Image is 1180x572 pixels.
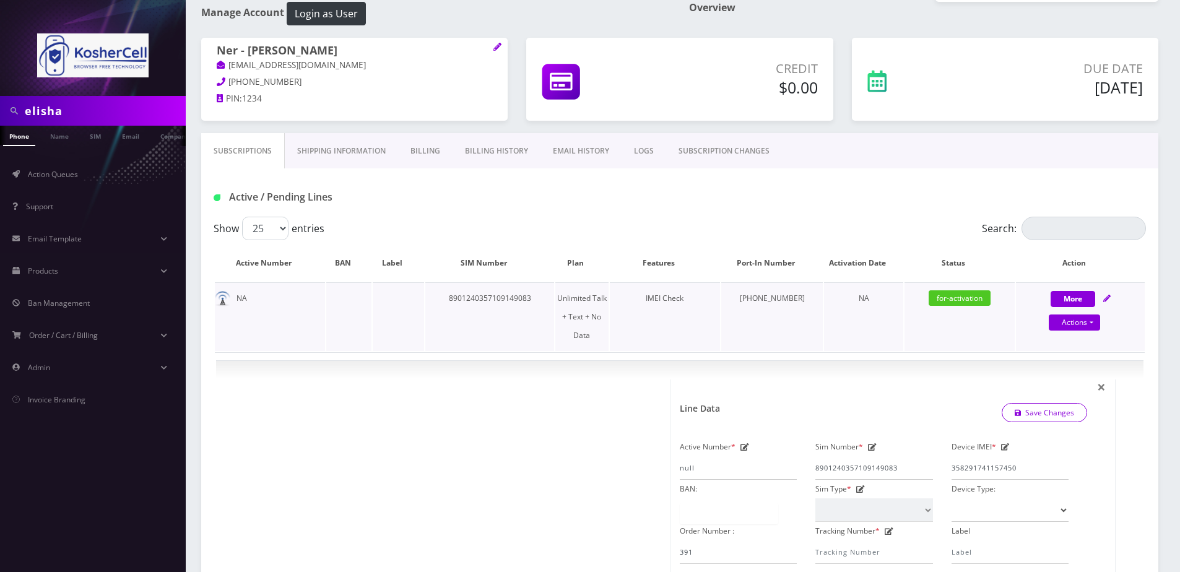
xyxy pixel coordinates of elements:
input: Sim Number [815,456,932,480]
label: Sim Type [815,480,851,498]
td: Unlimited Talk + Text + No Data [555,282,609,351]
p: Credit [664,59,817,78]
th: Features: activate to sort column ascending [610,245,720,281]
button: Save Changes [1002,404,1088,422]
th: Activation Date: activate to sort column ascending [824,245,903,281]
span: for-activation [929,290,991,306]
a: LOGS [622,133,666,169]
h1: Overview [689,2,1158,14]
input: Active Number [680,456,797,480]
input: Label [952,540,1069,564]
img: KosherCell [37,33,149,77]
h1: Active / Pending Lines [214,191,512,203]
th: Status: activate to sort column ascending [905,245,1015,281]
a: Subscriptions [201,133,285,169]
th: Plan: activate to sort column ascending [555,245,609,281]
img: Active / Pending Lines [214,194,220,201]
a: Login as User [284,6,366,19]
a: Save Changes [1002,403,1088,422]
label: Search: [982,217,1146,240]
h5: $0.00 [664,78,817,97]
button: More [1051,291,1095,307]
label: Order Number : [680,522,734,540]
input: Search in Company [25,99,183,123]
a: Company [154,126,196,145]
h5: [DATE] [965,78,1143,97]
label: BAN: [680,480,697,498]
span: Products [28,266,58,276]
label: Device Type: [952,480,996,498]
a: Shipping Information [285,133,398,169]
th: BAN: activate to sort column ascending [326,245,371,281]
span: 1234 [242,93,262,104]
span: Action Queues [28,169,78,180]
td: 8901240357109149083 [425,282,554,351]
label: Label [952,522,970,540]
a: Billing [398,133,453,169]
label: Sim Number [815,438,863,456]
td: [PHONE_NUMBER] [721,282,823,351]
a: Name [44,126,75,145]
div: IMEI Check [610,289,720,308]
span: Ban Management [28,298,90,308]
th: Action: activate to sort column ascending [1016,245,1145,281]
span: Order / Cart / Billing [29,330,98,340]
td: NA [215,282,325,351]
a: Phone [3,126,35,146]
span: Admin [28,362,50,373]
a: EMAIL HISTORY [540,133,622,169]
span: × [1097,376,1106,397]
span: Support [26,201,53,212]
h1: Manage Account [201,2,670,25]
input: Search: [1022,217,1146,240]
a: PIN: [217,93,242,105]
img: default.png [215,291,230,306]
span: NA [859,293,869,303]
button: Login as User [287,2,366,25]
h1: Ner - [PERSON_NAME] [217,44,492,59]
p: Due Date [965,59,1143,78]
th: Label: activate to sort column ascending [373,245,424,281]
input: Tracking Number [815,540,932,564]
a: SUBSCRIPTION CHANGES [666,133,782,169]
a: Actions [1049,314,1100,331]
label: Tracking Number [815,522,880,540]
span: [PHONE_NUMBER] [228,76,302,87]
label: Active Number [680,438,735,456]
select: Showentries [242,217,288,240]
h1: Line Data [680,404,720,414]
label: Show entries [214,217,324,240]
input: IMEI [952,456,1069,480]
label: Device IMEI [952,438,996,456]
a: Email [116,126,145,145]
a: [EMAIL_ADDRESS][DOMAIN_NAME] [217,59,366,72]
a: SIM [84,126,107,145]
th: SIM Number: activate to sort column ascending [425,245,554,281]
span: Email Template [28,233,82,244]
a: Billing History [453,133,540,169]
th: Active Number: activate to sort column ascending [215,245,325,281]
th: Port-In Number: activate to sort column ascending [721,245,823,281]
span: Invoice Branding [28,394,85,405]
input: Order Number [680,540,797,564]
